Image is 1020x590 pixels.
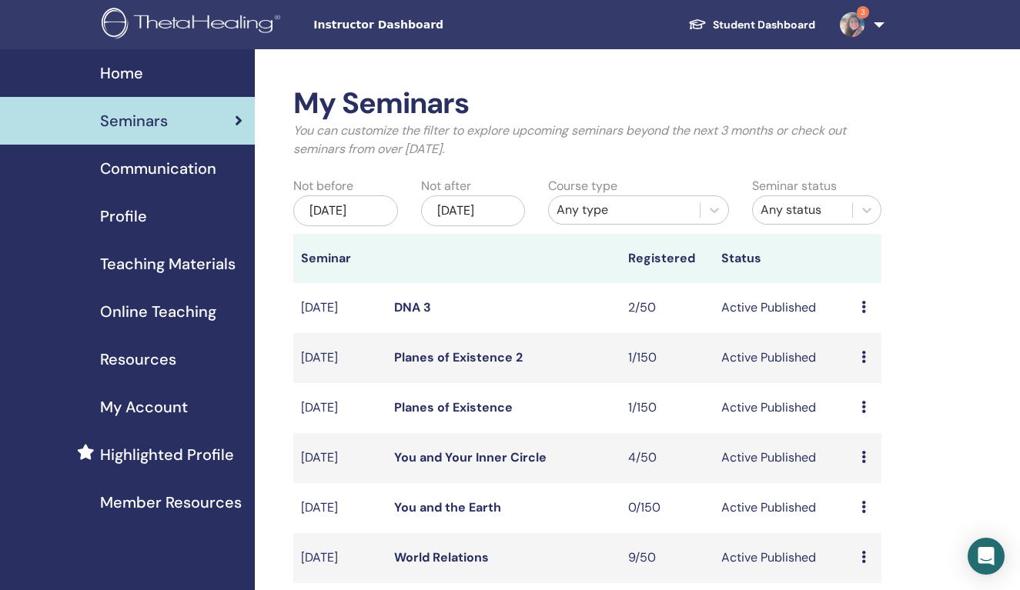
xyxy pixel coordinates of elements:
h2: My Seminars [293,86,881,122]
div: Open Intercom Messenger [968,538,1005,575]
td: Active Published [714,283,854,333]
img: logo.png [102,8,286,42]
td: 2/50 [620,283,714,333]
a: You and the Earth [394,499,501,515]
label: Seminar status [752,177,837,195]
td: 1/150 [620,333,714,383]
p: You can customize the filter to explore upcoming seminars beyond the next 3 months or check out s... [293,122,881,158]
span: Profile [100,205,147,228]
span: Home [100,62,143,85]
td: Active Published [714,483,854,533]
span: Member Resources [100,491,242,514]
span: Online Teaching [100,300,216,323]
div: [DATE] [293,195,397,226]
div: [DATE] [421,195,525,226]
div: Any status [761,201,844,219]
a: World Relations [394,549,489,565]
td: Active Published [714,383,854,433]
span: Communication [100,157,216,180]
td: [DATE] [293,333,386,383]
th: Registered [620,234,714,283]
label: Not before [293,177,353,195]
td: Active Published [714,433,854,483]
span: 3 [857,6,869,18]
th: Status [714,234,854,283]
a: Planes of Existence [394,399,513,415]
td: [DATE] [293,283,386,333]
td: Active Published [714,533,854,583]
td: 1/150 [620,383,714,433]
label: Not after [421,177,471,195]
a: You and Your Inner Circle [394,449,547,465]
td: 9/50 [620,533,714,583]
td: [DATE] [293,433,386,483]
div: Any type [557,201,692,219]
span: Instructor Dashboard [313,17,544,33]
span: Seminars [100,109,168,132]
a: DNA 3 [394,299,431,315]
td: Active Published [714,333,854,383]
td: 4/50 [620,433,714,483]
td: [DATE] [293,383,386,433]
td: 0/150 [620,483,714,533]
a: Student Dashboard [676,11,828,39]
td: [DATE] [293,533,386,583]
a: Planes of Existence 2 [394,349,523,365]
span: Highlighted Profile [100,443,234,466]
td: [DATE] [293,483,386,533]
span: My Account [100,395,188,418]
img: default.jpg [840,12,864,37]
span: Teaching Materials [100,252,236,275]
img: graduation-cap-white.svg [688,18,707,31]
label: Course type [548,177,617,195]
th: Seminar [293,234,386,283]
span: Resources [100,348,176,371]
